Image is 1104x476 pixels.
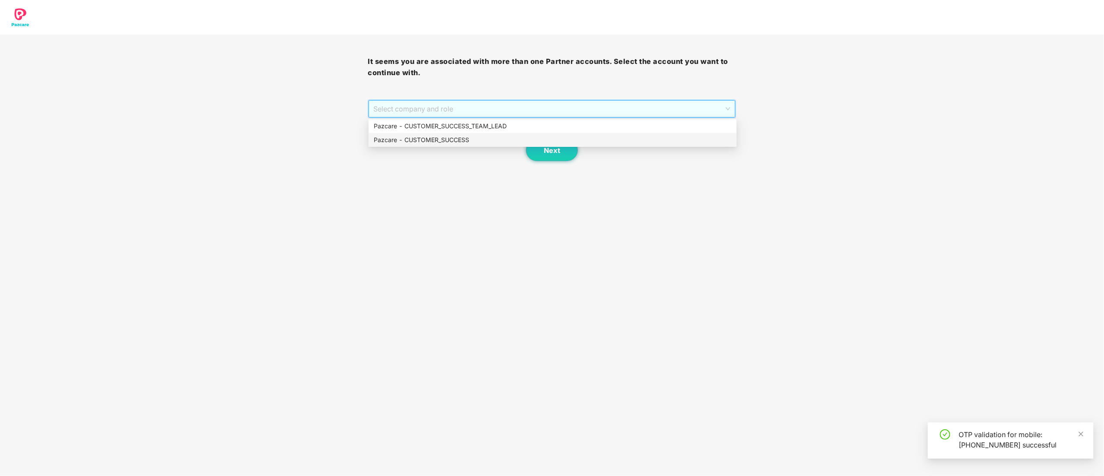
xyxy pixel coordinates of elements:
div: OTP validation for mobile: [PHONE_NUMBER] successful [959,429,1083,450]
div: Pazcare - CUSTOMER_SUCCESS [369,133,737,147]
div: Pazcare - CUSTOMER_SUCCESS_TEAM_LEAD [374,121,732,131]
button: Next [526,140,578,161]
span: close [1078,431,1084,437]
div: Pazcare - CUSTOMER_SUCCESS [374,135,732,145]
span: Select company and role [374,101,731,117]
span: Next [544,146,560,155]
span: check-circle [940,429,950,440]
h3: It seems you are associated with more than one Partner accounts. Select the account you want to c... [368,56,736,78]
div: Pazcare - CUSTOMER_SUCCESS_TEAM_LEAD [369,119,737,133]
